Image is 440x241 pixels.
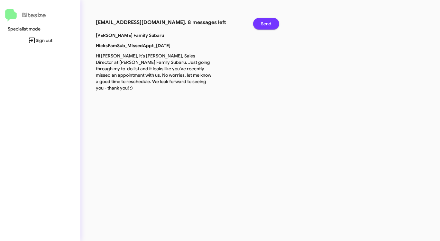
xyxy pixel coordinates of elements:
h3: [EMAIL_ADDRESS][DOMAIN_NAME]. 8 messages left [96,18,243,27]
a: Bitesize [5,9,46,22]
button: Send [253,18,279,30]
b: [PERSON_NAME] Family Subaru [96,32,164,38]
span: Send [261,18,271,30]
b: HicksFamSub_MissedAppt_[DATE] [96,43,170,48]
p: Hi [PERSON_NAME], it's [PERSON_NAME], Sales Director at [PERSON_NAME] Family Subaru. Just going t... [91,53,217,91]
span: Sign out [5,35,75,46]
